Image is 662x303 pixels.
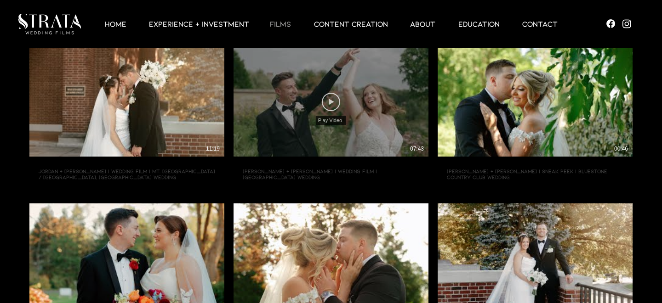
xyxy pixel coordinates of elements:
a: HOME [93,18,137,29]
div: 07:43 [410,146,424,152]
nav: Site [87,18,575,29]
p: Films [265,18,296,29]
img: LUX STRATA TEST_edited.png [18,14,81,34]
a: ABOUT [399,18,447,29]
ul: Social Bar [605,18,633,29]
p: EXPERIENCE + INVESTMENT [144,18,254,29]
p: ABOUT [405,18,440,29]
a: Films [258,18,302,29]
div: 00:46 [614,146,628,152]
a: EDUCATION [447,18,511,29]
a: Contact [511,18,569,29]
p: CONTENT CREATION [309,18,393,29]
a: EXPERIENCE + INVESTMENT [137,18,258,29]
button: [PERSON_NAME] + [PERSON_NAME] | Wedding Film | [GEOGRAPHIC_DATA] Wedding [234,157,428,180]
p: EDUCATION [454,18,504,29]
p: Contact [518,18,562,29]
h3: Jordan + [PERSON_NAME] | Wedding Film | Mt. [GEOGRAPHIC_DATA] / [GEOGRAPHIC_DATA], [GEOGRAPHIC_DA... [39,168,215,180]
button: [PERSON_NAME] + [PERSON_NAME] | Sneak Peek | Bluestone Country Club Wedding [438,157,633,180]
a: CONTENT CREATION [302,18,399,29]
h3: [PERSON_NAME] + [PERSON_NAME] | Wedding Film | [GEOGRAPHIC_DATA] Wedding [243,168,419,180]
h3: [PERSON_NAME] + [PERSON_NAME] | Sneak Peek | Bluestone Country Club Wedding [447,168,623,180]
button: Play Video [322,93,340,111]
div: 11:19 [206,146,220,152]
p: HOME [100,18,131,29]
button: Jordan + [PERSON_NAME] | Wedding Film | Mt. [GEOGRAPHIC_DATA] / [GEOGRAPHIC_DATA], [GEOGRAPHIC_DA... [29,157,224,180]
div: Play Video [316,116,346,125]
